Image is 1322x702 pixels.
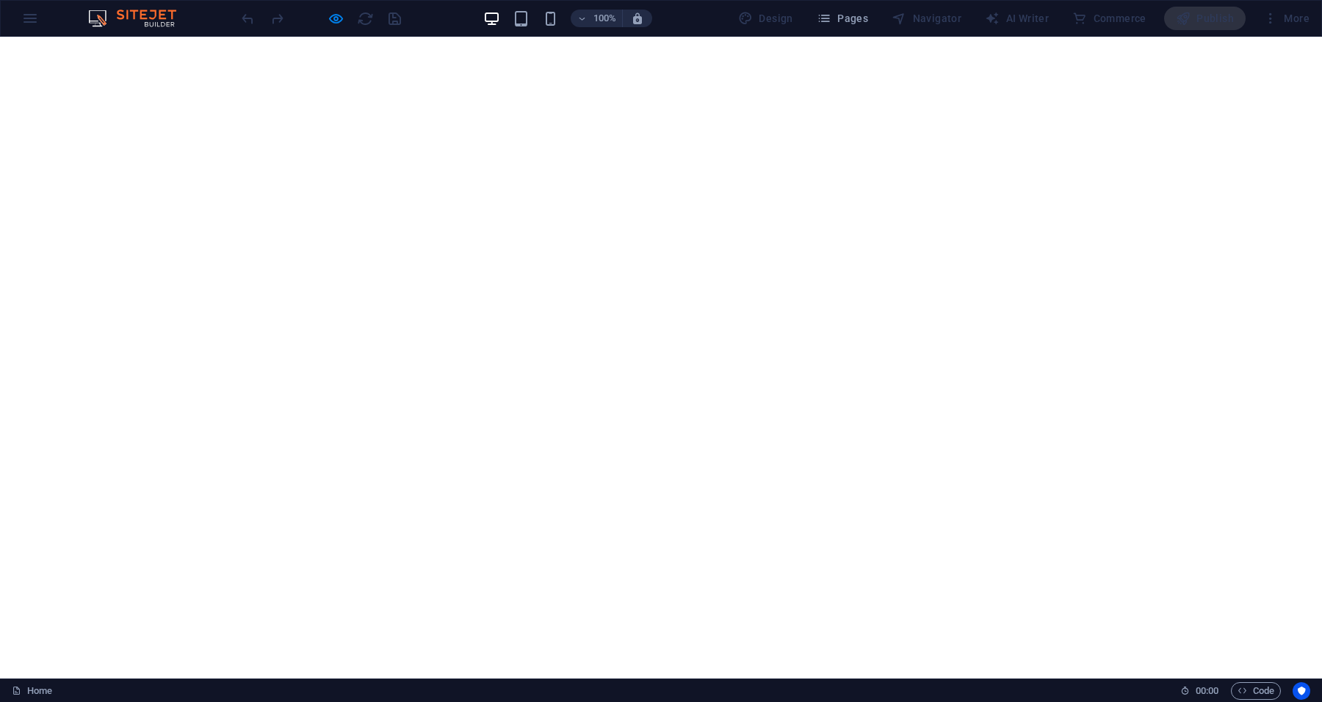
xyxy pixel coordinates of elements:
h6: Session time [1180,682,1219,700]
button: 100% [571,10,623,27]
span: 00 00 [1196,682,1218,700]
i: On resize automatically adjust zoom level to fit chosen device. [631,12,644,25]
img: Editor Logo [84,10,195,27]
h6: 100% [593,10,616,27]
span: Pages [817,11,868,26]
button: Code [1231,682,1281,700]
a: Click to cancel selection. Double-click to open Pages [12,682,52,700]
span: : [1206,685,1208,696]
button: Pages [811,7,874,30]
button: Usercentrics [1293,682,1310,700]
span: Code [1238,682,1274,700]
